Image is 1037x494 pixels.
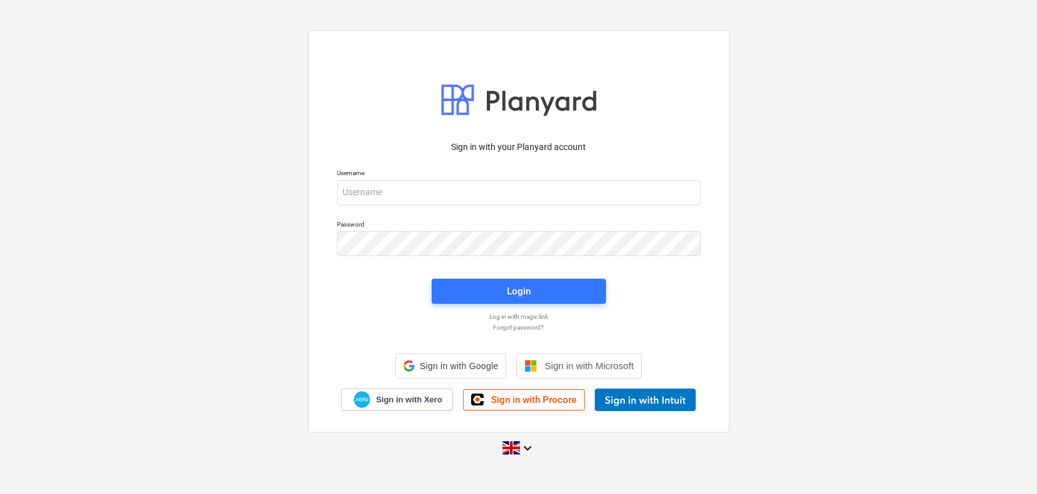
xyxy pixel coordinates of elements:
[420,361,498,371] span: Sign in with Google
[337,141,701,154] p: Sign in with your Planyard account
[491,394,577,405] span: Sign in with Procore
[432,279,606,304] button: Login
[463,389,585,411] a: Sign in with Procore
[524,360,537,372] img: Microsoft logo
[337,180,701,205] input: Username
[545,360,634,371] span: Sign in with Microsoft
[337,220,701,231] p: Password
[331,323,707,331] a: Forgot password?
[331,313,707,321] a: Log in with magic link
[341,389,453,411] a: Sign in with Xero
[376,394,442,405] span: Sign in with Xero
[507,283,531,299] div: Login
[395,353,506,379] div: Sign in with Google
[520,441,535,456] i: keyboard_arrow_down
[354,391,370,408] img: Xero logo
[337,169,701,180] p: Username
